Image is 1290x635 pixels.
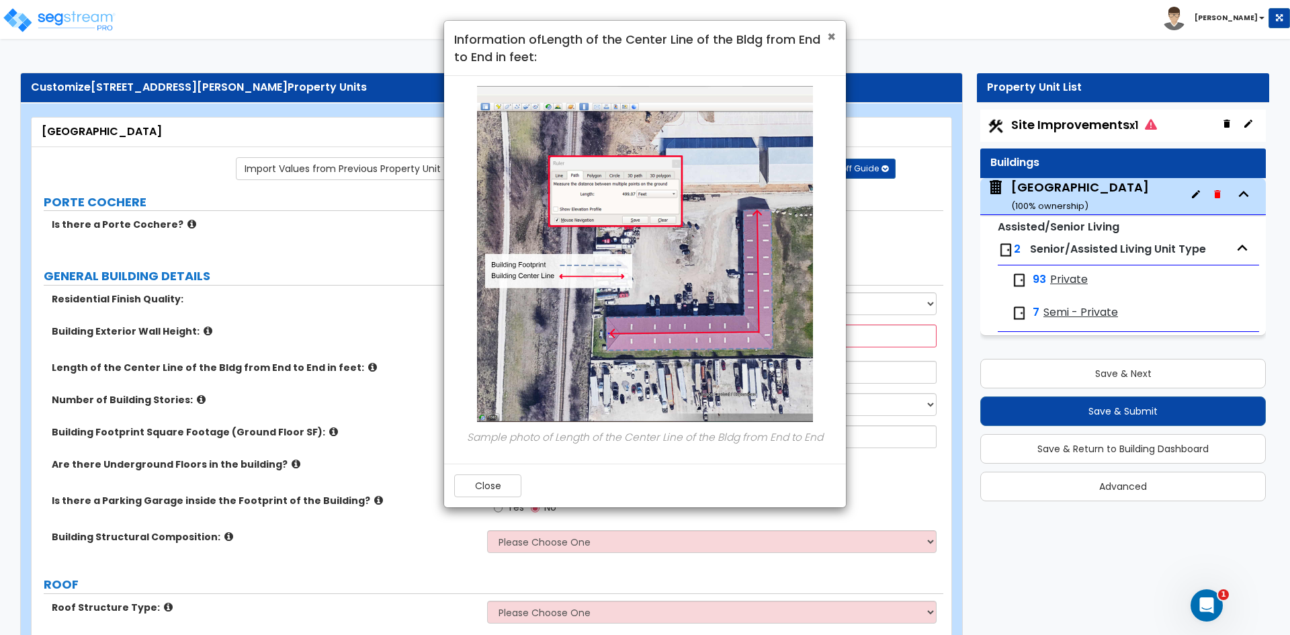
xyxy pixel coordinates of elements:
[454,31,836,65] h4: Information of Length of the Center Line of the Bldg from End to End in feet:
[827,27,836,46] span: ×
[1191,589,1223,622] iframe: Intercom live chat
[454,474,521,497] button: Close
[477,86,813,422] img: building-center-line-03-min.jpg
[467,430,823,444] em: Sample photo of Length of the Center Line of the Bldg from End to End
[827,30,836,44] button: Close
[1218,589,1229,600] span: 1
